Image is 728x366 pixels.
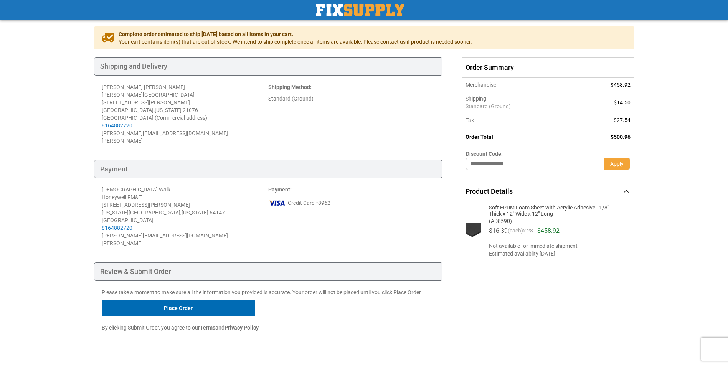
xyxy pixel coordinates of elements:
[462,113,575,127] th: Tax
[200,325,215,331] strong: Terms
[489,227,508,234] span: $16.39
[466,151,503,157] span: Discount Code:
[102,300,255,316] button: Place Order
[489,250,627,257] span: Estimated availablity [DATE]
[102,130,228,144] span: [PERSON_NAME][EMAIL_ADDRESS][DOMAIN_NAME][PERSON_NAME]
[268,197,286,209] img: vi.png
[610,161,624,167] span: Apply
[316,4,404,16] a: store logo
[466,187,513,195] span: Product Details
[102,225,132,231] a: 8164882720
[102,289,435,296] p: Please take a moment to make sure all the information you provided is accurate. Your order will n...
[268,84,312,90] strong: :
[119,38,472,46] span: Your cart contains item(s) that are out of stock. We intend to ship complete once all items are a...
[489,242,627,250] span: Not available for immediate shipment
[94,57,443,76] div: Shipping and Delivery
[466,134,493,140] strong: Order Total
[102,324,435,331] p: By clicking Submit Order, you agree to our and
[182,209,208,216] span: [US_STATE]
[508,228,523,237] span: (each)
[102,122,132,129] a: 8164882720
[614,117,631,123] span: $27.54
[611,134,631,140] span: $500.96
[155,107,182,113] span: [US_STATE]
[268,84,310,90] span: Shipping Method
[466,223,481,239] img: Soft EPDM Foam Sheet with Acrylic Adhesive - 1/8" Thick x 12" Wide x 12" Long
[94,262,443,281] div: Review & Submit Order
[225,325,259,331] strong: Privacy Policy
[268,186,292,193] strong: :
[102,83,268,145] address: [PERSON_NAME] [PERSON_NAME] [PERSON_NAME][GEOGRAPHIC_DATA] [STREET_ADDRESS][PERSON_NAME] [GEOGRAP...
[316,4,404,16] img: Fix Industrial Supply
[604,158,630,170] button: Apply
[611,82,631,88] span: $458.92
[462,57,634,78] span: Order Summary
[102,232,228,246] span: [PERSON_NAME][EMAIL_ADDRESS][DOMAIN_NAME][PERSON_NAME]
[119,30,472,38] span: Complete order estimated to ship [DATE] based on all items in your cart.
[489,204,618,217] span: Soft EPDM Foam Sheet with Acrylic Adhesive - 1/8" Thick x 12" Wide x 12" Long
[102,186,268,232] div: [DEMOGRAPHIC_DATA] Walk Honeywell FM&T [STREET_ADDRESS][PERSON_NAME] [US_STATE][GEOGRAPHIC_DATA] ...
[94,160,443,178] div: Payment
[537,227,560,234] span: $458.92
[523,228,537,237] span: x 28 =
[466,102,571,110] span: Standard (Ground)
[462,78,575,92] th: Merchandise
[489,217,618,224] span: (AD8590)
[466,96,486,102] span: Shipping
[614,99,631,106] span: $14.50
[268,197,435,209] div: Credit Card *8962
[268,95,435,102] div: Standard (Ground)
[268,186,290,193] span: Payment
